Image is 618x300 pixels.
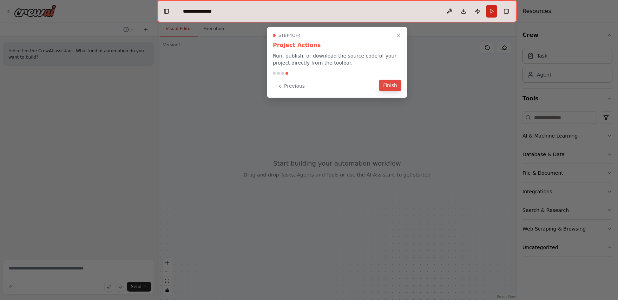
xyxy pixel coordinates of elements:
[379,80,401,91] button: Finish
[278,33,301,38] span: Step 4 of 4
[273,52,401,66] p: Run, publish, or download the source code of your project directly from the toolbar.
[162,6,171,16] button: Hide left sidebar
[273,41,401,49] h3: Project Actions
[273,80,309,92] button: Previous
[394,31,403,40] button: Close walkthrough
